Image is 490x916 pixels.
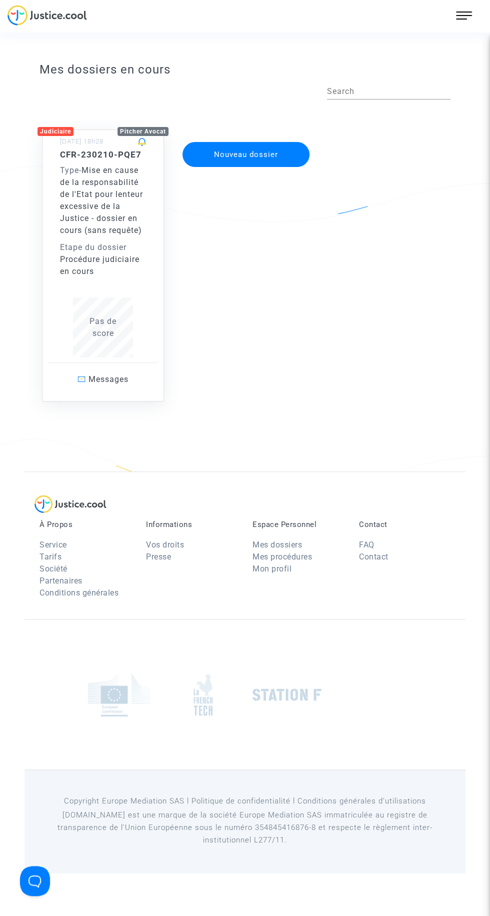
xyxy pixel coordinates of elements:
[39,552,61,561] a: Tarifs
[60,253,146,277] div: Procédure judiciaire en cours
[39,576,82,585] a: Partenaires
[39,62,450,77] h3: Mes dossiers en cours
[32,109,174,401] a: JudiciairePitcher Avocat[DATE] 18h28CFR-230210-PQE7Type-Mise en cause de la responsabilité de l'E...
[181,135,310,145] a: Nouveau dossier
[47,362,158,396] a: Messages
[252,688,321,701] img: stationf.png
[456,7,472,23] img: menu.png
[60,149,146,159] h5: CFR-230210-PQE7
[252,564,291,573] a: Mon profil
[252,520,344,529] p: Espace Personnel
[60,165,143,235] span: Mise en cause de la responsabilité de l'Etat pour lenteur excessive de la Justice - dossier en co...
[60,241,146,253] div: Etape du dossier
[39,809,450,846] p: [DOMAIN_NAME] est une marque de la société Europe Mediation SAS immatriculée au registre de tr...
[252,540,302,549] a: Mes dossiers
[252,552,312,561] a: Mes procédures
[39,520,131,529] p: À Propos
[60,165,79,175] span: Type
[359,552,388,561] a: Contact
[88,374,128,384] span: Messages
[117,127,168,136] div: Pitcher Avocat
[359,540,374,549] a: FAQ
[20,866,50,896] iframe: Help Scout Beacon - Open
[182,142,309,167] button: Nouveau dossier
[146,540,184,549] a: Vos droits
[34,495,106,513] img: logo-lg.svg
[146,552,171,561] a: Presse
[193,673,212,716] img: french_tech.png
[359,520,450,529] p: Contact
[39,564,67,573] a: Société
[39,795,450,807] p: Copyright Europe Mediation SAS l Politique de confidentialité l Conditions générales d’utilisa...
[7,5,87,25] img: jc-logo.svg
[146,520,237,529] p: Informations
[60,137,103,145] small: [DATE] 18h28
[37,127,73,136] div: Judiciaire
[60,165,81,175] span: -
[88,673,150,716] img: europe_commision.png
[39,588,118,597] a: Conditions générales
[89,316,116,338] span: Pas de score
[39,540,67,549] a: Service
